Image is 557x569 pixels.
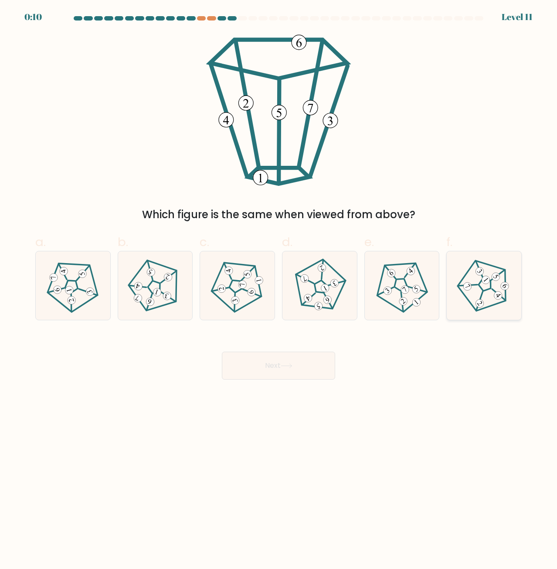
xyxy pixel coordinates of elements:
span: b. [118,233,128,250]
span: d. [282,233,292,250]
button: Next [222,352,335,380]
div: Level 11 [502,10,533,24]
span: f. [446,233,452,250]
span: c. [200,233,209,250]
div: Which figure is the same when viewed from above? [41,207,516,223]
span: a. [35,233,46,250]
span: e. [364,233,374,250]
div: 0:10 [24,10,42,24]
